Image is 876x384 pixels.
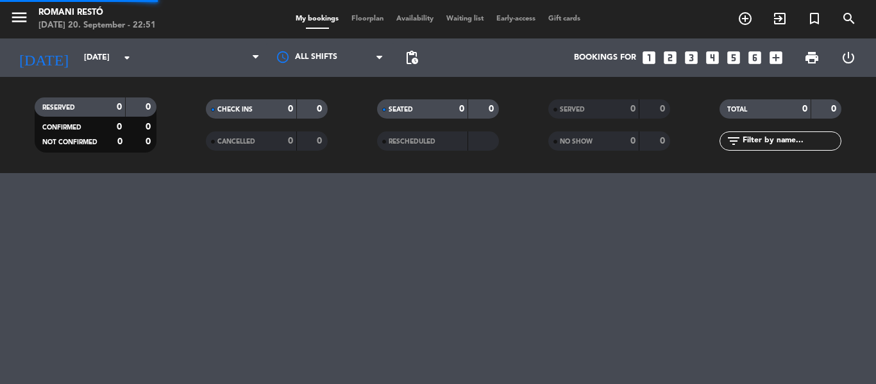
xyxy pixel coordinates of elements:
strong: 0 [831,104,839,113]
button: menu [10,8,29,31]
strong: 0 [459,104,464,113]
i: looks_4 [704,49,721,66]
span: Availability [390,15,440,22]
span: CHECK INS [217,106,253,113]
i: [DATE] [10,44,78,72]
i: add_box [768,49,784,66]
strong: 0 [630,104,636,113]
span: SEATED [389,106,413,113]
span: pending_actions [404,50,419,65]
span: Gift cards [542,15,587,22]
span: SERVED [560,106,585,113]
span: Early-access [490,15,542,22]
i: add_circle_outline [737,11,753,26]
i: menu [10,8,29,27]
i: arrow_drop_down [119,50,135,65]
div: LOG OUT [830,38,866,77]
div: Romani Restó [38,6,156,19]
span: NOT CONFIRMED [42,139,97,146]
strong: 0 [146,122,153,131]
strong: 0 [117,103,122,112]
strong: 0 [489,104,496,113]
strong: 0 [117,137,122,146]
i: looks_two [662,49,678,66]
i: filter_list [726,133,741,149]
i: power_settings_new [841,50,856,65]
strong: 0 [146,137,153,146]
strong: 0 [317,137,324,146]
i: turned_in_not [807,11,822,26]
span: Floorplan [345,15,390,22]
span: My bookings [289,15,345,22]
i: looks_3 [683,49,700,66]
span: RESCHEDULED [389,138,435,145]
strong: 0 [802,104,807,113]
strong: 0 [288,137,293,146]
span: RESERVED [42,104,75,111]
i: looks_5 [725,49,742,66]
input: Filter by name... [741,134,841,148]
i: search [841,11,857,26]
i: exit_to_app [772,11,788,26]
span: print [804,50,820,65]
span: Waiting list [440,15,490,22]
strong: 0 [630,137,636,146]
strong: 0 [660,104,668,113]
div: [DATE] 20. September - 22:51 [38,19,156,32]
strong: 0 [660,137,668,146]
strong: 0 [288,104,293,113]
span: TOTAL [727,106,747,113]
span: CANCELLED [217,138,255,145]
strong: 0 [317,104,324,113]
strong: 0 [117,122,122,131]
span: Bookings for [574,53,636,62]
strong: 0 [146,103,153,112]
span: NO SHOW [560,138,593,145]
i: looks_6 [746,49,763,66]
i: looks_one [641,49,657,66]
span: CONFIRMED [42,124,81,131]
